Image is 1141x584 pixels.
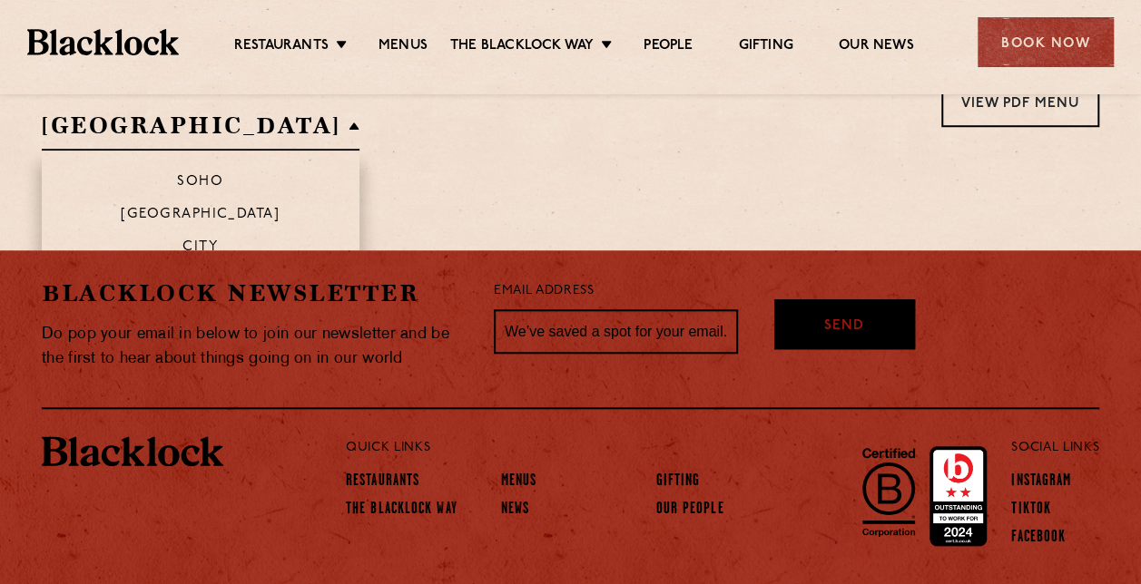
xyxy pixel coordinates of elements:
[930,446,987,546] img: Accred_2023_2star.png
[839,37,914,57] a: Our News
[234,37,329,57] a: Restaurants
[346,472,419,492] a: Restaurants
[1011,529,1066,549] a: Facebook
[941,77,1099,127] a: View PDF Menu
[738,37,792,57] a: Gifting
[1011,472,1071,492] a: Instagram
[1011,501,1051,521] a: TikTok
[655,501,723,521] a: Our People
[494,281,594,302] label: Email Address
[346,436,951,460] p: Quick Links
[346,501,457,521] a: The Blacklock Way
[501,501,529,521] a: News
[978,17,1114,67] div: Book Now
[42,322,467,371] p: Do pop your email in below to join our newsletter and be the first to hear about things going on ...
[450,37,594,57] a: The Blacklock Way
[27,29,179,54] img: BL_Textured_Logo-footer-cropped.svg
[42,277,467,309] h2: Blacklock Newsletter
[1011,436,1099,460] p: Social Links
[494,309,738,355] input: We’ve saved a spot for your email...
[42,110,359,151] h2: [GEOGRAPHIC_DATA]
[501,472,537,492] a: Menus
[121,207,280,225] p: [GEOGRAPHIC_DATA]
[379,37,428,57] a: Menus
[824,316,864,337] span: Send
[644,37,693,57] a: People
[42,436,223,467] img: BL_Textured_Logo-footer-cropped.svg
[655,472,700,492] a: Gifting
[851,437,926,546] img: B-Corp-Logo-Black-RGB.svg
[182,239,218,258] p: City
[177,174,223,192] p: Soho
